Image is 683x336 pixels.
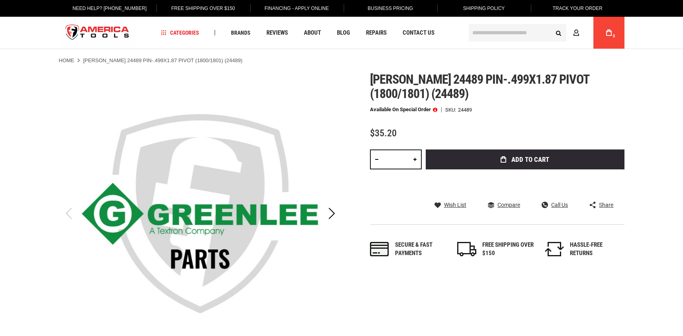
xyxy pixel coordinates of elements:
[599,202,613,208] span: Share
[482,241,534,258] div: FREE SHIPPING OVER $150
[370,242,389,256] img: payments
[370,128,397,139] span: $35.20
[263,28,292,38] a: Reviews
[227,28,254,38] a: Brands
[333,28,354,38] a: Blog
[570,241,622,258] div: HASSLE-FREE RETURNS
[444,202,466,208] span: Wish List
[426,149,624,169] button: Add to Cart
[366,30,387,36] span: Repairs
[545,242,564,256] img: returns
[231,30,250,35] span: Brands
[434,201,466,208] a: Wish List
[445,107,458,112] strong: SKU
[458,107,472,112] div: 24489
[161,30,199,35] span: Categories
[266,30,288,36] span: Reviews
[304,30,321,36] span: About
[457,242,476,256] img: shipping
[83,57,243,63] strong: [PERSON_NAME] 24489 PIN-.499X1.87 PIVOT (1800/1801) (24489)
[497,202,520,208] span: Compare
[362,28,390,38] a: Repairs
[551,202,568,208] span: Call Us
[403,30,434,36] span: Contact Us
[59,18,136,48] img: America Tools
[370,72,589,101] span: [PERSON_NAME] 24489 pin-.499x1.87 pivot (1800/1801) (24489)
[551,25,566,40] button: Search
[157,28,203,38] a: Categories
[337,30,350,36] span: Blog
[395,241,447,258] div: Secure & fast payments
[601,17,616,49] a: 0
[370,107,437,112] p: Available on Special Order
[542,201,568,208] a: Call Us
[399,28,438,38] a: Contact Us
[511,156,549,163] span: Add to Cart
[424,172,626,175] iframe: Secure express checkout frame
[59,57,74,64] a: Home
[463,6,505,11] span: Shipping Policy
[488,201,520,208] a: Compare
[613,34,615,38] span: 0
[300,28,325,38] a: About
[59,18,136,48] a: store logo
